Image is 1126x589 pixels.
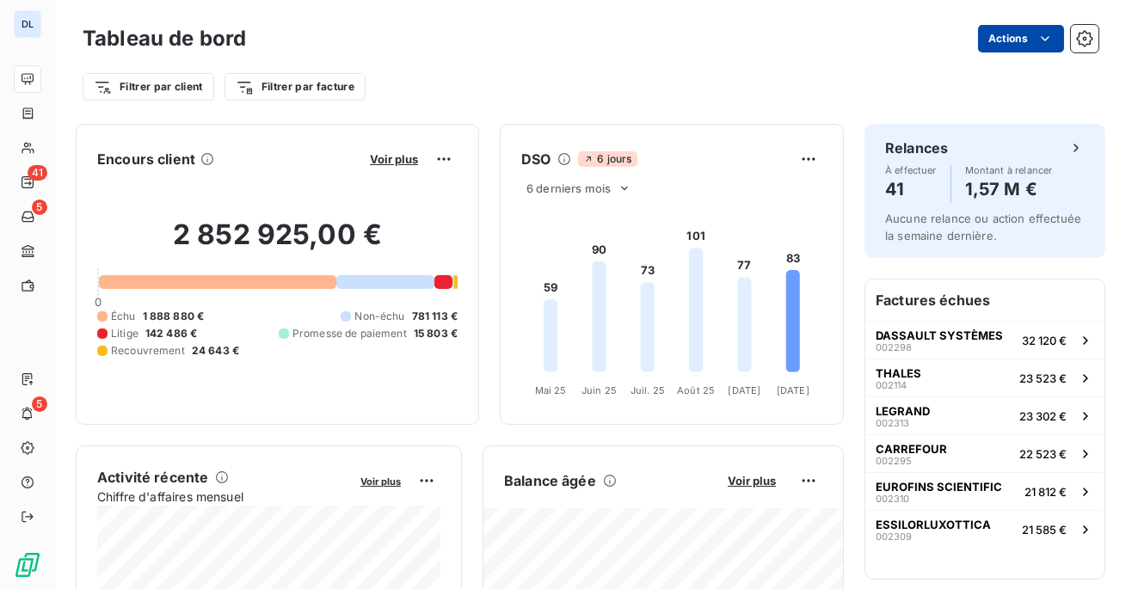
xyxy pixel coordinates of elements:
[1022,523,1067,537] span: 21 585 €
[412,309,458,324] span: 781 113 €
[355,473,406,488] button: Voir plus
[677,384,715,396] tspan: Août 25
[876,342,912,353] span: 002298
[97,467,208,488] h6: Activité récente
[876,518,991,531] span: ESSILORLUXOTTICA
[354,309,404,324] span: Non-échu
[145,326,197,341] span: 142 486 €
[32,396,47,412] span: 5
[83,23,246,54] h3: Tableau de bord
[414,326,458,341] span: 15 803 €
[360,475,401,488] span: Voir plus
[1019,409,1067,423] span: 23 302 €
[865,321,1104,359] button: DASSAULT SYSTÈMES00229832 120 €
[1019,371,1067,385] span: 23 523 €
[111,326,138,341] span: Litige
[865,396,1104,434] button: LEGRAND00231323 302 €
[865,434,1104,472] button: CARREFOUR00229522 523 €
[143,309,205,324] span: 1 888 880 €
[876,480,1002,494] span: EUROFINS SCIENTIFIC
[535,384,567,396] tspan: Mai 25
[526,181,611,195] span: 6 derniers mois
[225,73,366,101] button: Filtrer par facture
[14,10,41,38] div: DL
[885,165,937,175] span: À effectuer
[32,199,47,215] span: 5
[876,404,930,418] span: LEGRAND
[1068,531,1109,572] iframe: Intercom live chat
[876,456,912,466] span: 002295
[865,359,1104,396] button: THALES00211423 523 €
[192,343,239,359] span: 24 643 €
[14,551,41,579] img: Logo LeanPay
[723,473,781,488] button: Voir plus
[885,212,1081,242] span: Aucune relance ou action effectuée la semaine dernière.
[521,149,551,169] h6: DSO
[965,165,1053,175] span: Montant à relancer
[111,309,136,324] span: Échu
[876,366,921,380] span: THALES
[631,384,665,396] tspan: Juil. 25
[28,165,47,181] span: 41
[876,328,1003,342] span: DASSAULT SYSTÈMES
[876,531,912,542] span: 002309
[111,343,185,359] span: Recouvrement
[581,384,617,396] tspan: Juin 25
[876,442,947,456] span: CARREFOUR
[1022,334,1067,347] span: 32 120 €
[728,474,776,488] span: Voir plus
[777,384,809,396] tspan: [DATE]
[978,25,1064,52] button: Actions
[876,494,909,504] span: 002310
[578,151,637,167] span: 6 jours
[370,152,418,166] span: Voir plus
[504,470,596,491] h6: Balance âgée
[97,218,458,269] h2: 2 852 925,00 €
[865,279,1104,321] h6: Factures échues
[885,175,937,203] h4: 41
[1019,447,1067,461] span: 22 523 €
[292,326,407,341] span: Promesse de paiement
[729,384,761,396] tspan: [DATE]
[885,138,948,158] h6: Relances
[1024,485,1067,499] span: 21 812 €
[365,151,423,167] button: Voir plus
[876,380,907,390] span: 002114
[865,510,1104,548] button: ESSILORLUXOTTICA00230921 585 €
[876,418,909,428] span: 002313
[97,488,348,506] span: Chiffre d'affaires mensuel
[865,472,1104,510] button: EUROFINS SCIENTIFIC00231021 812 €
[965,175,1053,203] h4: 1,57 M €
[97,149,195,169] h6: Encours client
[95,295,102,309] span: 0
[83,73,214,101] button: Filtrer par client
